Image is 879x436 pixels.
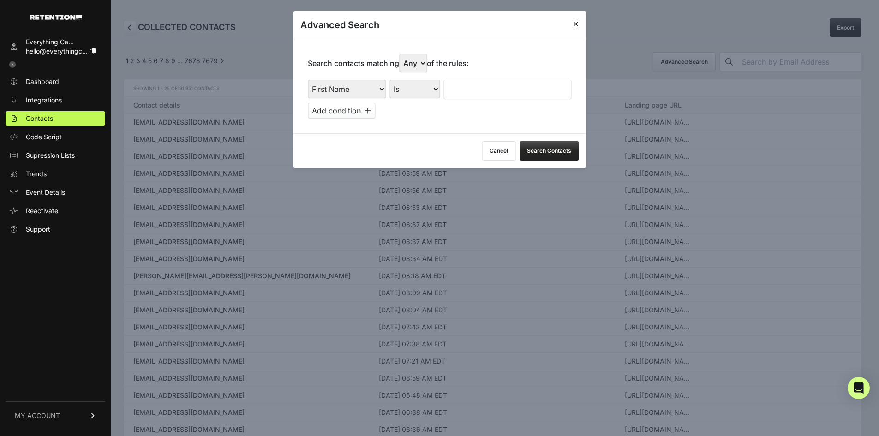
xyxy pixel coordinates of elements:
[6,130,105,144] a: Code Script
[30,15,82,20] img: Retention.com
[6,74,105,89] a: Dashboard
[15,411,60,420] span: MY ACCOUNT
[308,54,469,72] p: Search contacts matching of the rules:
[26,96,62,105] span: Integrations
[26,37,96,47] div: Everything Ca...
[26,206,58,215] span: Reactivate
[6,401,105,430] a: MY ACCOUNT
[6,203,105,218] a: Reactivate
[482,141,516,161] button: Cancel
[300,18,379,31] h3: Advanced Search
[26,151,75,160] span: Supression Lists
[6,93,105,108] a: Integrations
[848,377,870,399] div: Open Intercom Messenger
[26,114,53,123] span: Contacts
[308,103,375,119] button: Add condition
[6,111,105,126] a: Contacts
[6,148,105,163] a: Supression Lists
[26,47,88,55] span: hello@everythingc...
[6,222,105,237] a: Support
[26,132,62,142] span: Code Script
[26,169,47,179] span: Trends
[6,185,105,200] a: Event Details
[26,188,65,197] span: Event Details
[26,225,50,234] span: Support
[520,141,579,161] button: Search Contacts
[6,167,105,181] a: Trends
[6,35,105,59] a: Everything Ca... hello@everythingc...
[26,77,59,86] span: Dashboard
